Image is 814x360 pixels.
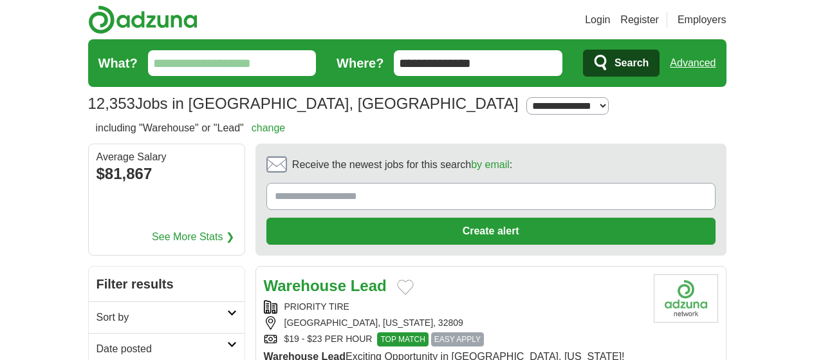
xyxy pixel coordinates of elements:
label: What? [98,53,138,73]
a: Sort by [89,301,245,333]
div: PRIORITY TIRE [264,300,643,314]
span: Search [615,50,649,76]
strong: Warehouse [264,277,346,294]
button: Add to favorite jobs [397,279,414,295]
div: [GEOGRAPHIC_DATA], [US_STATE], 32809 [264,316,643,330]
a: change [252,122,286,133]
strong: Lead [351,277,387,294]
span: EASY APPLY [431,332,484,346]
span: TOP MATCH [377,332,428,346]
a: by email [471,159,510,170]
a: Login [585,12,610,28]
img: Company logo [654,274,718,323]
div: $19 - $23 PER HOUR [264,332,643,346]
div: $81,867 [97,162,237,185]
a: Advanced [670,50,716,76]
span: Receive the newest jobs for this search : [292,157,512,173]
div: Average Salary [97,152,237,162]
h2: Sort by [97,310,227,325]
span: 12,353 [88,92,135,115]
button: Create alert [266,218,716,245]
h2: including "Warehouse" or "Lead" [96,120,286,136]
a: Warehouse Lead [264,277,387,294]
label: Where? [337,53,384,73]
h2: Date posted [97,341,227,357]
h2: Filter results [89,267,245,301]
a: See More Stats ❯ [152,229,234,245]
img: Adzuna logo [88,5,198,34]
h1: Jobs in [GEOGRAPHIC_DATA], [GEOGRAPHIC_DATA] [88,95,519,112]
a: Employers [678,12,726,28]
button: Search [583,50,660,77]
a: Register [620,12,659,28]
